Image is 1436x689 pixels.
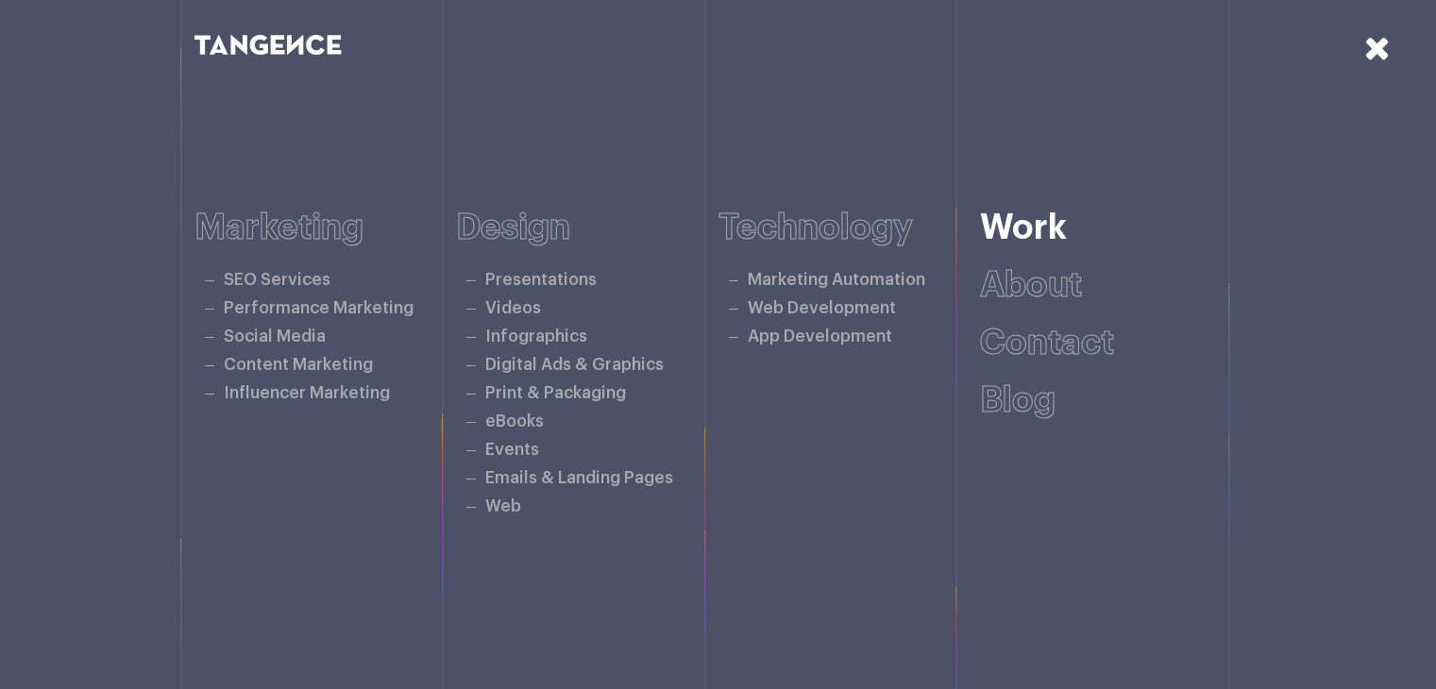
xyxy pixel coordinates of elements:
[485,385,626,401] a: Print & Packaging
[485,300,541,316] a: Videos
[980,268,1082,303] a: About
[980,210,1067,245] a: Work
[224,385,390,401] a: Influencer Marketing
[748,300,896,316] a: Web Development
[980,383,1056,418] a: Blog
[748,272,925,288] a: Marketing Automation
[224,272,330,288] a: SEO Services
[485,328,587,344] a: Infographics
[748,328,892,344] a: App Development
[485,413,544,429] a: eBooks
[485,470,673,486] a: Emails & Landing Pages
[718,209,981,247] h6: Technology
[485,498,521,514] a: Web
[485,357,664,373] a: Digital Ads & Graphics
[224,300,414,316] a: Performance Marketing
[980,326,1114,361] a: Contact
[224,328,326,344] a: Social Media
[456,209,718,247] h6: Design
[485,442,539,458] a: Events
[224,357,373,373] a: Content Marketing
[194,209,457,247] h6: Marketing
[485,272,597,288] a: Presentations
